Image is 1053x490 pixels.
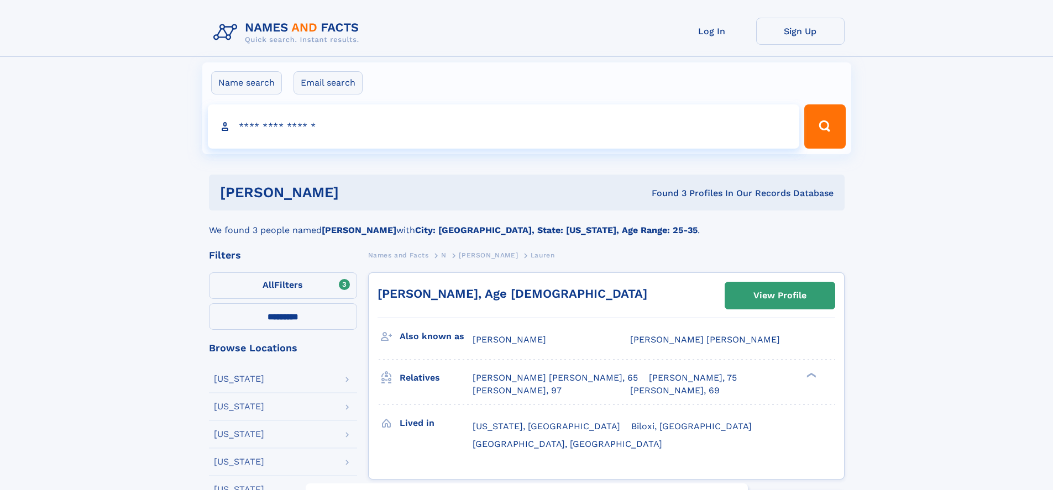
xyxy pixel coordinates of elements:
[378,287,647,301] a: [PERSON_NAME], Age [DEMOGRAPHIC_DATA]
[531,251,555,259] span: Lauren
[209,272,357,299] label: Filters
[630,334,780,345] span: [PERSON_NAME] [PERSON_NAME]
[495,187,834,199] div: Found 3 Profiles In Our Records Database
[214,375,264,383] div: [US_STATE]
[804,372,817,379] div: ❯
[209,18,368,48] img: Logo Names and Facts
[415,225,698,235] b: City: [GEOGRAPHIC_DATA], State: [US_STATE], Age Range: 25-35
[294,71,363,94] label: Email search
[473,372,638,384] a: [PERSON_NAME] [PERSON_NAME], 65
[631,421,752,431] span: Biloxi, [GEOGRAPHIC_DATA]
[473,421,620,431] span: [US_STATE], [GEOGRAPHIC_DATA]
[441,251,447,259] span: N
[214,430,264,439] div: [US_STATE]
[400,414,473,433] h3: Lived in
[400,327,473,346] h3: Also known as
[459,251,518,259] span: [PERSON_NAME]
[220,186,495,199] h1: [PERSON_NAME]
[725,282,835,309] a: View Profile
[209,250,357,260] div: Filters
[473,439,662,449] span: [GEOGRAPHIC_DATA], [GEOGRAPHIC_DATA]
[473,384,562,397] a: [PERSON_NAME], 97
[753,283,806,308] div: View Profile
[211,71,282,94] label: Name search
[668,18,756,45] a: Log In
[649,372,737,384] a: [PERSON_NAME], 75
[630,384,720,397] a: [PERSON_NAME], 69
[209,210,845,237] div: We found 3 people named with .
[208,104,800,149] input: search input
[214,457,264,466] div: [US_STATE]
[459,248,518,262] a: [PERSON_NAME]
[473,334,546,345] span: [PERSON_NAME]
[756,18,845,45] a: Sign Up
[263,280,274,290] span: All
[400,368,473,387] h3: Relatives
[214,402,264,411] div: [US_STATE]
[441,248,447,262] a: N
[804,104,845,149] button: Search Button
[209,343,357,353] div: Browse Locations
[368,248,429,262] a: Names and Facts
[322,225,396,235] b: [PERSON_NAME]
